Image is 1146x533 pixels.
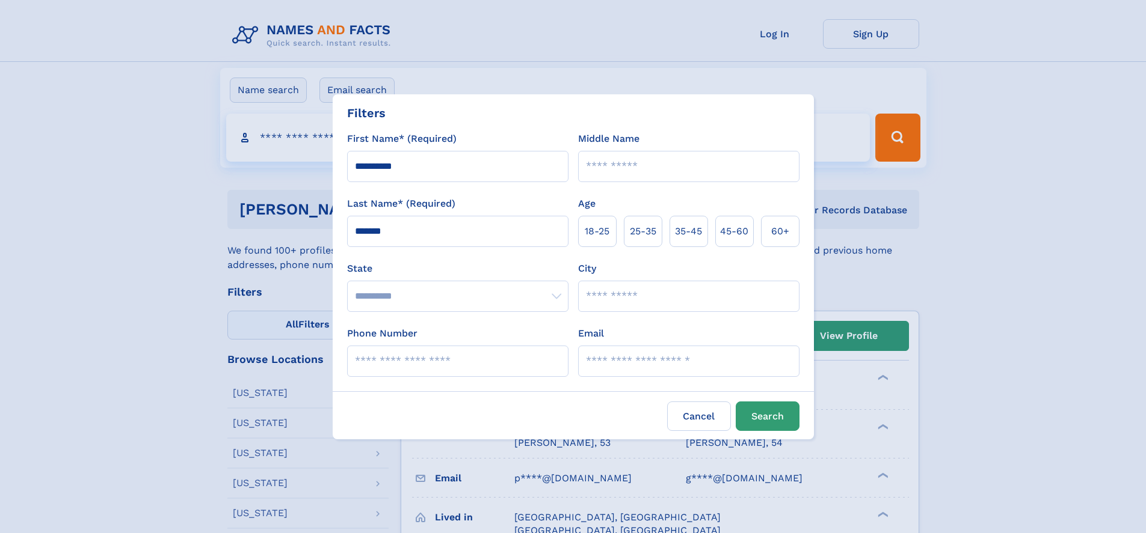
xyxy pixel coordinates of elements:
[675,224,702,239] span: 35‑45
[347,326,417,341] label: Phone Number
[585,224,609,239] span: 18‑25
[736,401,799,431] button: Search
[667,401,731,431] label: Cancel
[578,326,604,341] label: Email
[578,132,639,146] label: Middle Name
[347,261,568,276] label: State
[578,261,596,276] label: City
[578,196,596,211] label: Age
[630,224,656,239] span: 25‑35
[347,196,455,211] label: Last Name* (Required)
[347,132,457,146] label: First Name* (Required)
[720,224,748,239] span: 45‑60
[771,224,789,239] span: 60+
[347,104,386,122] div: Filters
